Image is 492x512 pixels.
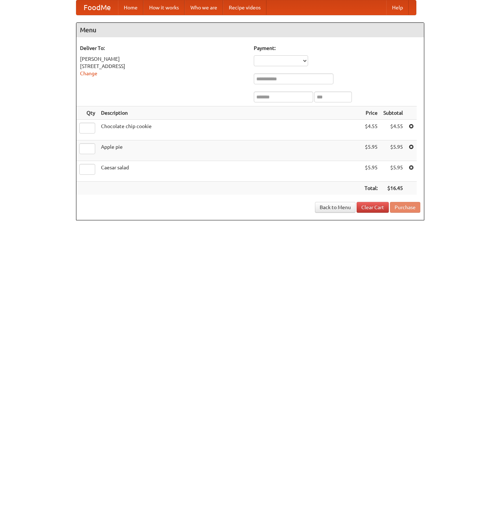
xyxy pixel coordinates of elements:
[185,0,223,15] a: Who we are
[362,140,380,161] td: $5.95
[386,0,409,15] a: Help
[362,106,380,120] th: Price
[76,0,118,15] a: FoodMe
[98,161,362,182] td: Caesar salad
[80,71,97,76] a: Change
[380,106,406,120] th: Subtotal
[143,0,185,15] a: How it works
[362,182,380,195] th: Total:
[98,106,362,120] th: Description
[380,182,406,195] th: $16.45
[362,120,380,140] td: $4.55
[357,202,389,213] a: Clear Cart
[223,0,266,15] a: Recipe videos
[76,106,98,120] th: Qty
[98,140,362,161] td: Apple pie
[380,140,406,161] td: $5.95
[362,161,380,182] td: $5.95
[118,0,143,15] a: Home
[98,120,362,140] td: Chocolate chip cookie
[80,45,247,52] h5: Deliver To:
[390,202,420,213] button: Purchase
[315,202,356,213] a: Back to Menu
[80,55,247,63] div: [PERSON_NAME]
[76,23,424,37] h4: Menu
[80,63,247,70] div: [STREET_ADDRESS]
[380,161,406,182] td: $5.95
[380,120,406,140] td: $4.55
[254,45,420,52] h5: Payment:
